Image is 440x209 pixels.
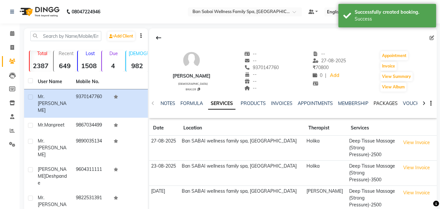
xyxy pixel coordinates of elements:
[34,74,72,89] th: User Name
[305,136,347,161] td: Holika
[107,32,135,41] a: Add Client
[313,65,316,70] span: ₹
[338,100,368,106] a: MEMBERSHIP
[38,166,66,179] span: [PERSON_NAME]
[173,73,210,80] div: [PERSON_NAME]
[30,62,52,70] strong: 2387
[56,51,76,56] p: Recent
[313,72,322,78] span: 0
[78,62,100,70] strong: 1508
[38,138,44,144] span: Mr.
[179,136,304,161] td: Ban SABAI wellness family spa, [GEOGRAPHIC_DATA]
[313,58,346,64] span: 27-08-2025
[126,62,148,70] strong: 982
[271,100,292,106] a: INVOICES
[400,163,433,173] button: View Invoice
[182,51,201,70] img: avatar
[305,121,347,136] th: Therapist
[400,138,433,148] button: View Invoice
[149,121,179,136] th: Date
[244,65,279,70] span: 9370147760
[380,62,397,71] button: Invoice
[72,3,100,21] b: 08047224946
[44,122,64,128] span: Manpreet
[380,72,413,81] button: View Summary
[244,58,257,64] span: --
[38,195,44,201] span: Mr.
[161,100,175,106] a: NOTES
[178,82,208,85] span: [DEMOGRAPHIC_DATA]
[32,51,52,56] p: Total
[347,121,398,136] th: Services
[54,62,76,70] strong: 649
[298,100,333,106] a: APPOINTMENTS
[380,82,406,92] button: View Album
[380,51,408,60] button: Appointment
[313,65,329,70] span: 70800
[180,100,203,106] a: FORMULA
[149,160,179,186] td: 23-08-2025
[72,118,110,134] td: 9867034499
[38,122,44,128] span: Mr.
[38,173,67,186] span: Deshpande
[72,89,110,118] td: 9370147760
[152,32,165,44] div: Back to Client
[149,136,179,161] td: 27-08-2025
[103,51,124,56] p: Due
[374,100,398,106] a: PACKAGES
[179,121,304,136] th: Location
[305,160,347,186] td: Holika
[347,160,398,186] td: Deep Tissue Massage (Strong Pressure)-3500
[244,85,257,91] span: --
[72,74,110,89] th: Mobile No.
[325,72,326,79] span: |
[347,136,398,161] td: Deep Tissue Massage (Strong Pressure)-2500
[400,188,433,198] button: View Invoice
[208,98,235,110] a: SERVICES
[355,9,431,16] div: Successfully created booking.
[241,100,266,106] a: PRODUCTS
[175,87,210,91] div: BKA128
[329,71,340,80] a: Add
[129,51,148,56] p: [DEMOGRAPHIC_DATA]
[72,162,110,190] td: 9604311111
[355,16,431,22] div: Success
[38,145,66,157] span: [PERSON_NAME]
[244,51,257,57] span: --
[30,31,101,41] input: Search by Name/Mobile/Email/Code
[403,100,429,106] a: VOUCHERS
[38,94,44,99] span: Mr.
[244,71,257,77] span: --
[72,134,110,162] td: 9890035134
[17,3,61,21] img: logo
[102,62,124,70] strong: 4
[80,51,100,56] p: Lost
[38,100,66,113] span: [PERSON_NAME]
[244,78,257,84] span: --
[313,51,325,57] span: --
[179,160,304,186] td: Ban SABAI wellness family spa, [GEOGRAPHIC_DATA]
